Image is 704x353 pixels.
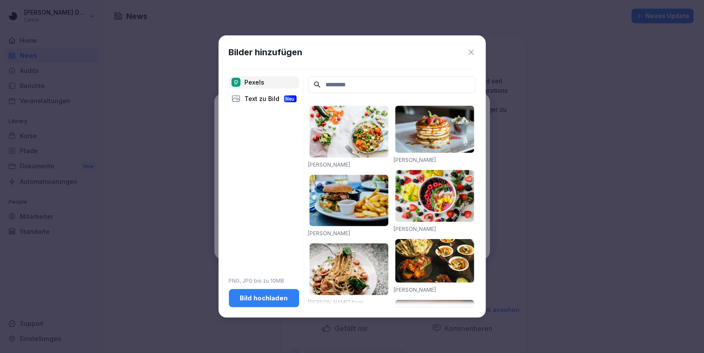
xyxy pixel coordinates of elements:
h1: Bilder hinzufügen [229,46,303,59]
img: pexels-photo-1640777.jpeg [310,106,388,158]
img: pexels-photo-376464.jpeg [395,106,474,153]
p: PNG, JPG bis zu 10MB [229,277,299,285]
div: Neu [284,95,297,102]
a: [PERSON_NAME] [394,157,436,163]
div: Bild hochladen [236,293,292,303]
div: Pexels [229,76,299,88]
button: Bild hochladen [229,289,299,307]
a: [PERSON_NAME] [308,230,350,236]
a: [PERSON_NAME] [308,161,350,168]
a: [PERSON_NAME] [394,226,436,232]
img: pexels-photo-70497.jpeg [310,175,388,227]
a: [PERSON_NAME] from [GEOGRAPHIC_DATA] [308,299,364,316]
div: Text zu Bild [229,93,299,105]
img: pexels-photo-1279330.jpeg [310,243,388,295]
img: pexels.png [232,78,241,87]
img: pexels-photo-958545.jpeg [395,239,474,282]
a: [PERSON_NAME] [394,287,436,293]
img: pexels-photo-1099680.jpeg [395,170,474,222]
